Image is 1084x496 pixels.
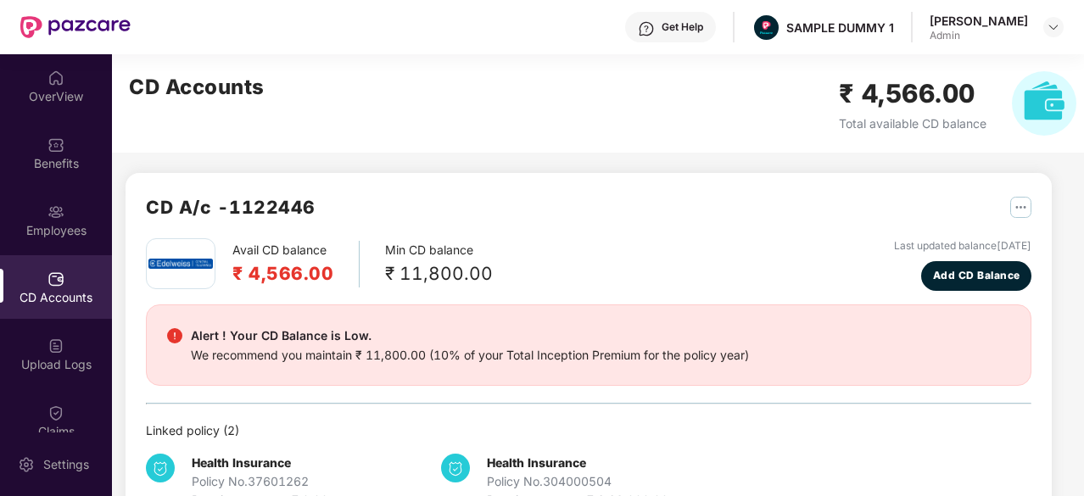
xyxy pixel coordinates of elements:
[20,16,131,38] img: New Pazcare Logo
[148,259,213,268] img: edel.png
[47,70,64,86] img: svg+xml;base64,PHN2ZyBpZD0iSG9tZSIgeG1sbnM9Imh0dHA6Ly93d3cudzMub3JnLzIwMDAvc3ZnIiB3aWR0aD0iMjAiIG...
[47,203,64,220] img: svg+xml;base64,PHN2ZyBpZD0iRW1wbG95ZWVzIiB4bWxucz0iaHR0cDovL3d3dy53My5vcmcvMjAwMC9zdmciIHdpZHRoPS...
[839,74,986,114] h2: ₹ 4,566.00
[754,15,779,40] img: Pazcare_Alternative_logo-01-01.png
[1012,71,1076,136] img: svg+xml;base64,PHN2ZyB4bWxucz0iaHR0cDovL3d3dy53My5vcmcvMjAwMC9zdmciIHhtbG5zOnhsaW5rPSJodHRwOi8vd3...
[191,346,749,365] div: We recommend you maintain ₹ 11,800.00 (10% of your Total Inception Premium for the policy year)
[933,268,1020,284] span: Add CD Balance
[18,456,35,473] img: svg+xml;base64,PHN2ZyBpZD0iU2V0dGluZy0yMHgyMCIgeG1sbnM9Imh0dHA6Ly93d3cudzMub3JnLzIwMDAvc3ZnIiB3aW...
[638,20,655,37] img: svg+xml;base64,PHN2ZyBpZD0iSGVscC0zMngzMiIgeG1sbnM9Imh0dHA6Ly93d3cudzMub3JnLzIwMDAvc3ZnIiB3aWR0aD...
[930,13,1028,29] div: [PERSON_NAME]
[192,472,328,491] div: Policy No. 37601262
[47,137,64,153] img: svg+xml;base64,PHN2ZyBpZD0iQmVuZWZpdHMiIHhtbG5zPSJodHRwOi8vd3d3LnczLm9yZy8yMDAwL3N2ZyIgd2lkdGg9Ij...
[385,241,493,287] div: Min CD balance
[839,116,986,131] span: Total available CD balance
[441,454,470,482] img: svg+xml;base64,PHN2ZyB4bWxucz0iaHR0cDovL3d3dy53My5vcmcvMjAwMC9zdmciIHdpZHRoPSIzNCIgaGVpZ2h0PSIzNC...
[146,421,1031,440] div: Linked policy ( 2 )
[38,456,94,473] div: Settings
[786,20,894,36] div: SAMPLE DUMMY 1
[930,29,1028,42] div: Admin
[487,455,586,470] b: Health Insurance
[191,326,749,346] div: Alert ! Your CD Balance is Low.
[385,259,493,287] div: ₹ 11,800.00
[232,259,333,287] h2: ₹ 4,566.00
[1047,20,1060,34] img: svg+xml;base64,PHN2ZyBpZD0iRHJvcGRvd24tMzJ4MzIiIHhtbG5zPSJodHRwOi8vd3d3LnczLm9yZy8yMDAwL3N2ZyIgd2...
[192,455,291,470] b: Health Insurance
[129,71,265,103] h2: CD Accounts
[232,241,360,287] div: Avail CD balance
[146,193,316,221] h2: CD A/c - 1122446
[47,337,64,354] img: svg+xml;base64,PHN2ZyBpZD0iVXBsb2FkX0xvZ3MiIGRhdGEtbmFtZT0iVXBsb2FkIExvZ3MiIHhtbG5zPSJodHRwOi8vd3...
[1010,197,1031,218] img: svg+xml;base64,PHN2ZyB4bWxucz0iaHR0cDovL3d3dy53My5vcmcvMjAwMC9zdmciIHdpZHRoPSIyNSIgaGVpZ2h0PSIyNS...
[47,404,64,421] img: svg+xml;base64,PHN2ZyBpZD0iQ2xhaW0iIHhtbG5zPSJodHRwOi8vd3d3LnczLm9yZy8yMDAwL3N2ZyIgd2lkdGg9IjIwIi...
[167,328,182,343] img: svg+xml;base64,PHN2ZyBpZD0iRGFuZ2VyX2FsZXJ0IiBkYXRhLW5hbWU9IkRhbmdlciBhbGVydCIgeG1sbnM9Imh0dHA6Ly...
[921,261,1031,291] button: Add CD Balance
[487,472,668,491] div: Policy No. 304000504
[662,20,703,34] div: Get Help
[894,238,1031,254] div: Last updated balance [DATE]
[146,454,175,482] img: svg+xml;base64,PHN2ZyB4bWxucz0iaHR0cDovL3d3dy53My5vcmcvMjAwMC9zdmciIHdpZHRoPSIzNCIgaGVpZ2h0PSIzNC...
[47,270,64,287] img: svg+xml;base64,PHN2ZyBpZD0iQ0RfQWNjb3VudHMiIGRhdGEtbmFtZT0iQ0QgQWNjb3VudHMiIHhtbG5zPSJodHRwOi8vd3...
